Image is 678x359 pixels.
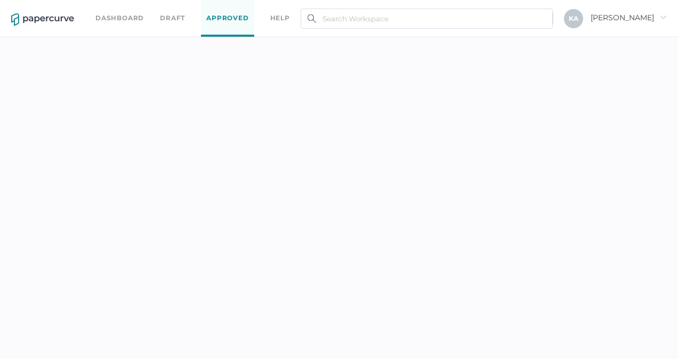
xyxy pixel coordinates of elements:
[160,12,185,24] a: Draft
[11,13,74,26] img: papercurve-logo-colour.7244d18c.svg
[591,13,667,22] span: [PERSON_NAME]
[308,14,316,23] img: search.bf03fe8b.svg
[569,14,578,22] span: K A
[270,12,290,24] div: help
[301,9,553,29] input: Search Workspace
[659,13,667,21] i: arrow_right
[95,12,144,24] a: Dashboard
